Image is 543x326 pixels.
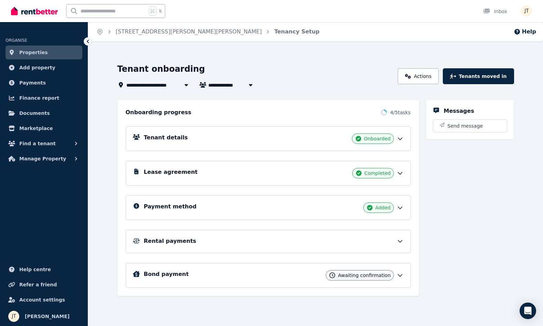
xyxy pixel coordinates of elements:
[6,106,82,120] a: Documents
[6,152,82,166] button: Manage Property
[443,68,514,84] button: Tenants moved in
[521,6,532,17] img: Jamie Taylor
[6,137,82,150] button: Find a tenant
[144,202,197,211] h5: Payment method
[88,22,328,41] nav: Breadcrumb
[8,311,19,322] img: Jamie Taylor
[159,8,161,14] span: k
[6,121,82,135] a: Marketplace
[433,120,507,132] button: Send message
[6,278,82,292] a: Refer a friend
[398,68,439,84] a: Actions
[483,8,507,15] div: Inbox
[448,122,483,129] span: Send message
[19,94,59,102] span: Finance report
[19,155,66,163] span: Manage Property
[117,63,205,75] h1: Tenant onboarding
[364,135,391,142] span: Onboarded
[390,109,410,116] span: 4 / 5 tasks
[274,28,320,36] span: Tenancy Setup
[19,124,53,132] span: Marketplace
[6,46,82,59] a: Properties
[338,272,390,279] span: Awaiting confirmation
[19,280,57,289] span: Refer a friend
[126,108,191,117] h2: Onboarding progress
[444,107,474,115] h5: Messages
[514,28,536,36] button: Help
[144,270,189,278] h5: Bond payment
[19,109,50,117] span: Documents
[364,170,390,177] span: Completed
[144,237,196,245] h5: Rental payments
[19,265,51,274] span: Help centre
[19,79,46,87] span: Payments
[133,238,140,244] img: Rental Payments
[25,312,70,320] span: [PERSON_NAME]
[6,76,82,90] a: Payments
[375,204,391,211] span: Added
[6,38,27,43] span: ORGANISE
[6,91,82,105] a: Finance report
[11,6,58,16] img: RentBetter
[116,28,262,35] a: [STREET_ADDRESS][PERSON_NAME][PERSON_NAME]
[144,134,188,142] h5: Tenant details
[144,168,198,176] h5: Lease agreement
[6,61,82,75] a: Add property
[19,63,55,72] span: Add property
[520,303,536,319] div: Open Intercom Messenger
[6,293,82,307] a: Account settings
[6,263,82,276] a: Help centre
[19,48,48,57] span: Properties
[19,296,65,304] span: Account settings
[133,271,140,277] img: Bond Details
[19,139,56,148] span: Find a tenant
